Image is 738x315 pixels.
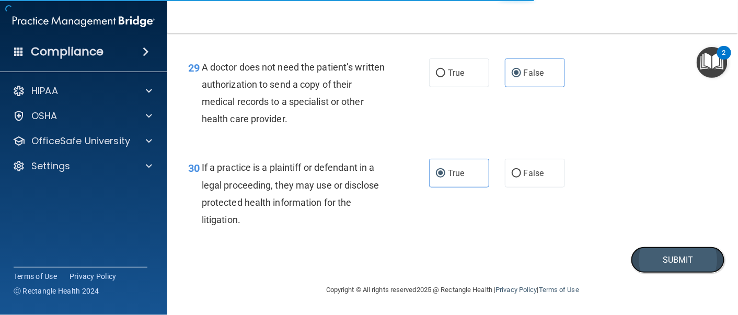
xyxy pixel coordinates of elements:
[697,47,728,78] button: Open Resource Center, 2 new notifications
[14,286,99,296] span: Ⓒ Rectangle Health 2024
[524,68,544,78] span: False
[13,160,152,172] a: Settings
[202,62,385,125] span: A doctor does not need the patient’s written authorization to send a copy of their medical record...
[631,247,725,273] button: Submit
[31,44,103,59] h4: Compliance
[722,53,726,66] div: 2
[202,162,379,225] span: If a practice is a plaintiff or defendant in a legal proceeding, they may use or disclose protect...
[31,160,70,172] p: Settings
[436,170,445,178] input: True
[539,286,579,294] a: Terms of Use
[13,85,152,97] a: HIPAA
[448,68,464,78] span: True
[70,271,117,282] a: Privacy Policy
[495,286,537,294] a: Privacy Policy
[13,11,155,32] img: PMB logo
[31,110,57,122] p: OSHA
[13,135,152,147] a: OfficeSafe University
[188,162,200,174] span: 30
[14,271,57,282] a: Terms of Use
[31,85,58,97] p: HIPAA
[188,62,200,74] span: 29
[686,243,725,283] iframe: Drift Widget Chat Controller
[262,273,643,307] div: Copyright © All rights reserved 2025 @ Rectangle Health | |
[31,135,130,147] p: OfficeSafe University
[436,69,445,77] input: True
[13,110,152,122] a: OSHA
[524,168,544,178] span: False
[448,168,464,178] span: True
[512,69,521,77] input: False
[512,170,521,178] input: False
